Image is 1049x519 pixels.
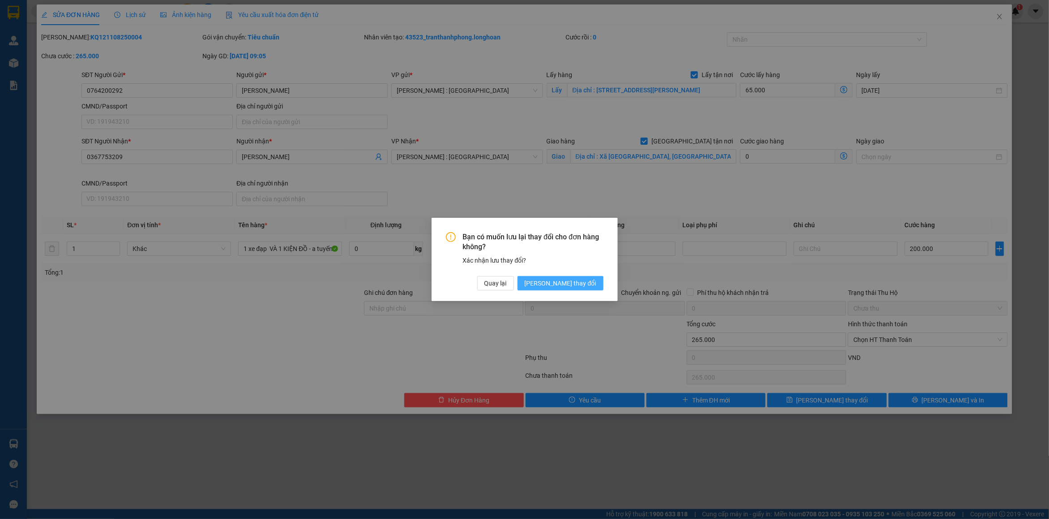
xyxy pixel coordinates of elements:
[446,232,456,242] span: exclamation-circle
[518,276,604,290] button: [PERSON_NAME] thay đổi
[477,276,514,290] button: Quay lại
[525,278,596,288] span: [PERSON_NAME] thay đổi
[463,232,604,252] span: Bạn có muốn lưu lại thay đổi cho đơn hàng không?
[484,278,507,288] span: Quay lại
[463,255,604,265] div: Xác nhận lưu thay đổi?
